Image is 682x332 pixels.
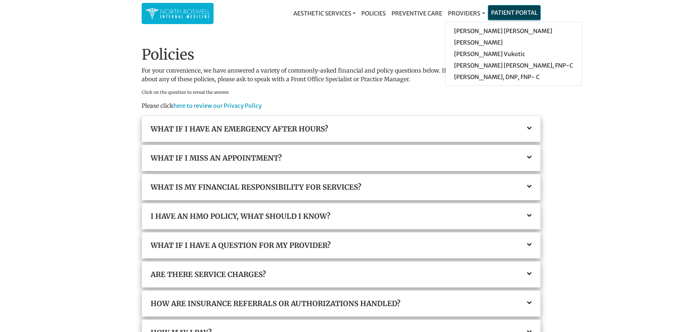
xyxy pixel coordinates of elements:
[142,66,541,83] p: For your convenience, we have answered a variety of commonly-asked financial and policy questions...
[151,183,532,192] a: What is my financial responsibility for services?
[145,6,210,20] img: North Roswell Internal Medicine
[445,25,582,37] a: [PERSON_NAME] [PERSON_NAME]
[142,101,541,110] p: Please click
[142,46,541,63] h1: Policies
[151,241,532,250] a: What if I have a question for my provider?
[445,37,582,48] a: [PERSON_NAME]
[445,48,582,60] a: [PERSON_NAME] Vukotic
[151,125,532,133] a: What if I have an emergency after hours?
[389,6,445,20] a: Preventive Care
[488,5,540,20] a: Patient Portal
[142,89,541,96] p: Click on the question to reveal the answer.
[445,6,488,20] a: Providers
[151,154,532,162] a: What if I miss an appointment?
[151,212,532,221] a: I have an HMO policy, what should I know?
[173,102,262,109] a: here to review our Privacy Policy
[151,270,532,279] a: Are there service charges?
[358,6,389,20] a: Policies
[445,71,582,83] a: [PERSON_NAME], DNP, FNP- C
[445,60,582,71] a: [PERSON_NAME] [PERSON_NAME], FNP-C
[290,6,358,20] a: Aesthetic Services
[151,299,532,308] a: How are insurance referrals or authorizations handled?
